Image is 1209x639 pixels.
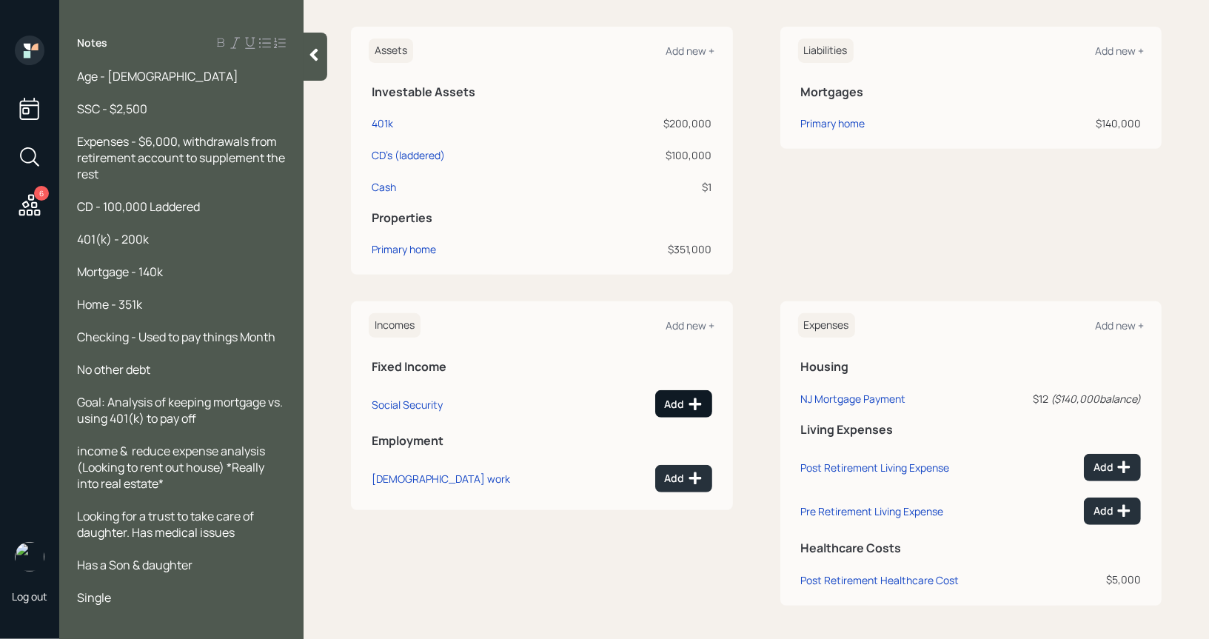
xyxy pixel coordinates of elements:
[665,397,703,412] div: Add
[1005,391,1141,407] div: $12
[577,147,712,163] div: $100,000
[77,329,275,345] span: Checking - Used to pay things Month
[801,85,1142,99] h5: Mortgages
[666,318,715,332] div: Add new +
[77,36,107,50] label: Notes
[1084,498,1141,525] button: Add
[372,360,712,374] h5: Fixed Income
[1095,44,1144,58] div: Add new +
[77,68,238,84] span: Age - [DEMOGRAPHIC_DATA]
[77,101,147,117] span: SSC - $2,500
[77,557,192,573] span: Has a Son & daughter
[12,589,47,603] div: Log out
[666,44,715,58] div: Add new +
[1001,116,1141,131] div: $140,000
[798,313,855,338] h6: Expenses
[1084,454,1141,481] button: Add
[801,116,865,131] div: Primary home
[801,423,1142,437] h5: Living Expenses
[1094,503,1131,518] div: Add
[77,264,163,280] span: Mortgage - 140k
[1005,572,1141,587] div: $5,000
[577,241,712,257] div: $351,000
[655,390,712,418] button: Add
[801,392,906,406] div: NJ Mortgage Payment
[15,542,44,572] img: treva-nostdahl-headshot.png
[372,147,445,163] div: CD's (laddered)
[77,133,287,182] span: Expenses - $6,000, withdrawals from retirement account to supplement the rest
[77,508,256,541] span: Looking for a trust to take care of daughter. Has medical issues
[665,471,703,486] div: Add
[372,179,396,195] div: Cash
[655,465,712,492] button: Add
[801,360,1142,374] h5: Housing
[372,116,393,131] div: 401k
[372,472,510,486] div: [DEMOGRAPHIC_DATA] work
[77,443,267,492] span: income & reduce expense analysis (Looking to rent out house) *Really into real estate*
[577,179,712,195] div: $1
[801,461,950,475] div: Post Retirement Living Expense
[34,186,49,201] div: 6
[77,296,142,312] span: Home - 351k
[1095,318,1144,332] div: Add new +
[1094,460,1131,475] div: Add
[372,434,712,448] h5: Employment
[372,85,712,99] h5: Investable Assets
[801,504,944,518] div: Pre Retirement Living Expense
[1051,392,1141,406] i: ( $140,000 balance)
[801,573,960,587] div: Post Retirement Healthcare Cost
[369,39,413,63] h6: Assets
[372,241,436,257] div: Primary home
[369,313,421,338] h6: Incomes
[577,116,712,131] div: $200,000
[77,198,200,215] span: CD - 100,000 Laddered
[372,398,443,412] div: Social Security
[372,211,712,225] h5: Properties
[801,541,1142,555] h5: Healthcare Costs
[77,589,111,606] span: Single
[77,231,149,247] span: 401(k) - 200k
[77,361,150,378] span: No other debt
[77,394,285,426] span: Goal: Analysis of keeping mortgage vs. using 401(k) to pay off
[798,39,854,63] h6: Liabilities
